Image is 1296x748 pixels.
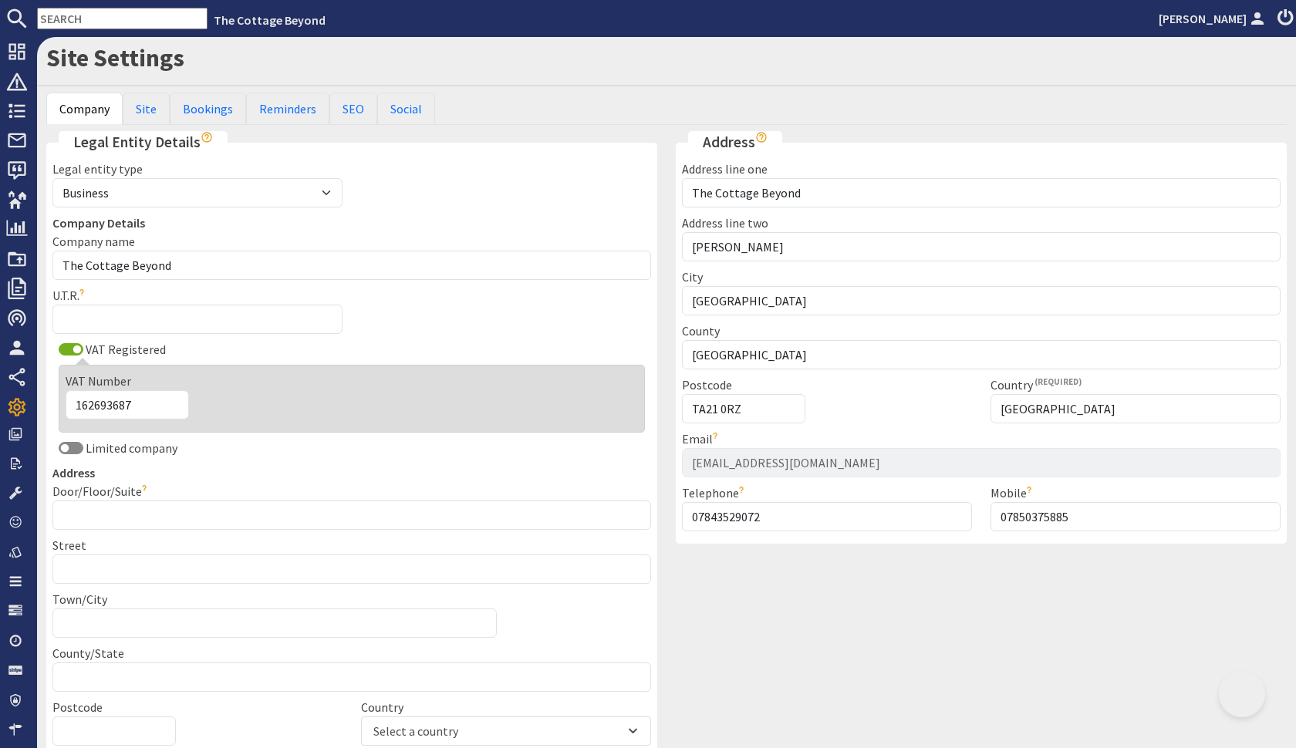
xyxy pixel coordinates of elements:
[755,131,768,143] i: Show hints
[52,161,143,177] label: Legal entity type
[682,377,732,393] label: Postcode
[37,8,208,29] input: SEARCH
[52,591,107,607] label: Town/City
[66,373,131,389] label: VAT Number
[682,269,703,285] label: City
[991,377,1082,393] label: Country
[682,485,748,500] label: Telephone
[329,93,377,125] a: SEO
[46,43,1287,72] h1: Site Settings
[361,699,403,715] label: Country
[52,234,135,249] label: Company name
[52,645,124,661] label: County/State
[682,431,721,446] label: Email
[52,463,651,482] legend: Address
[682,323,720,339] label: County
[83,342,166,357] label: VAT Registered
[59,131,228,153] legend: Legal Entity Details
[201,131,213,143] i: Show hints
[52,214,651,232] legend: Company Details
[991,485,1035,500] label: Mobile
[123,93,170,125] a: Site
[246,93,329,125] a: Reminders
[52,288,88,303] label: U.T.R.
[682,161,768,177] label: Address line one
[52,699,103,715] label: Postcode
[214,12,326,28] a: The Cottage Beyond
[682,215,768,231] label: Address line two
[1219,671,1265,717] iframe: Toggle Customer Support
[170,93,246,125] a: Bookings
[688,131,782,153] legend: Address
[373,722,458,740] div: Select a country
[52,537,86,553] label: Street
[1159,9,1268,28] a: [PERSON_NAME]
[46,93,123,125] a: Company
[361,716,651,746] div: Combobox
[377,93,435,125] a: Social
[52,484,150,499] label: Door/Floor/Suite
[66,390,189,419] input: e.g. GB21368126
[83,440,177,456] label: Limited company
